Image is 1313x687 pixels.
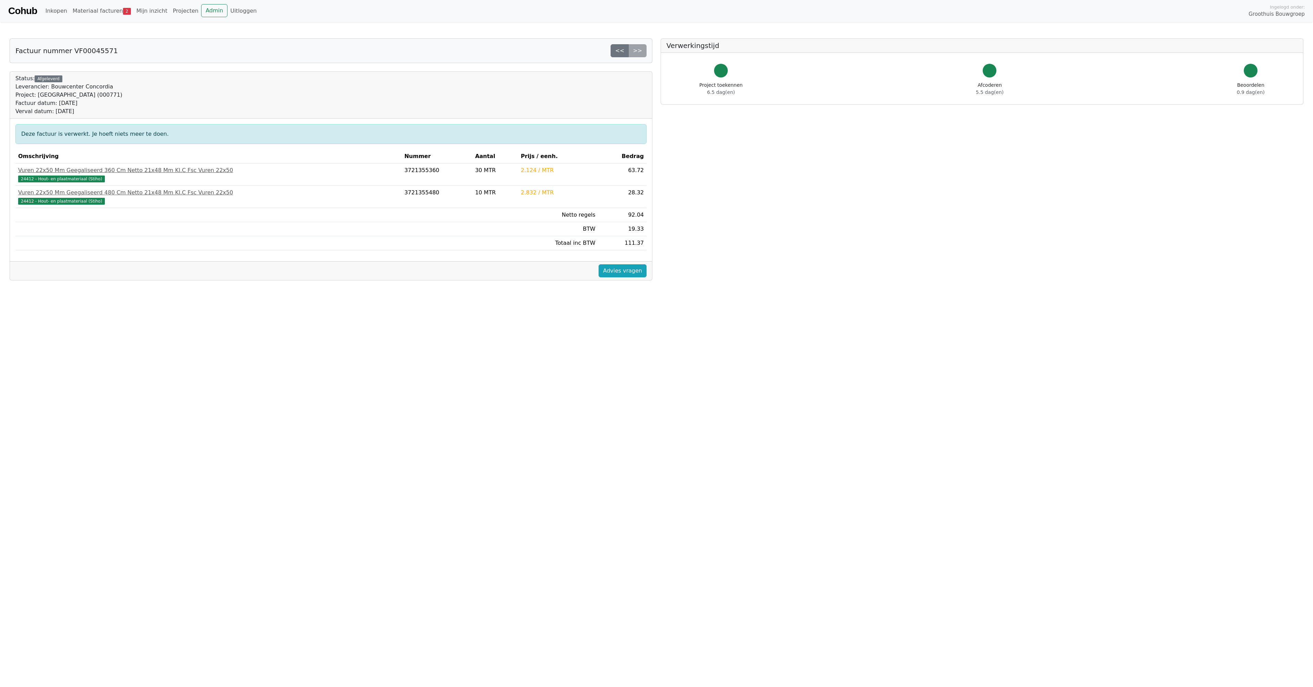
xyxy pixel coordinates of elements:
[402,149,472,164] th: Nummer
[518,222,598,236] td: BTW
[402,186,472,208] td: 3721355480
[42,4,70,18] a: Inkopen
[170,4,201,18] a: Projecten
[521,166,596,174] div: 2.124 / MTR
[228,4,259,18] a: Uitloggen
[8,3,37,19] a: Cohub
[598,236,647,250] td: 111.37
[598,208,647,222] td: 92.04
[599,264,647,277] a: Advies vragen
[1237,89,1265,95] span: 0.9 dag(en)
[15,47,118,55] h5: Factuur nummer VF00045571
[201,4,228,17] a: Admin
[473,149,518,164] th: Aantal
[598,222,647,236] td: 19.33
[1270,4,1305,10] span: Ingelogd onder:
[598,186,647,208] td: 28.32
[518,208,598,222] td: Netto regels
[598,149,647,164] th: Bedrag
[666,41,1298,50] h5: Verwerkingstijd
[134,4,170,18] a: Mijn inzicht
[475,166,515,174] div: 30 MTR
[699,82,743,96] div: Project toekennen
[18,176,105,182] span: 24412 - Hout- en plaatmateriaal (Stiho)
[15,149,402,164] th: Omschrijving
[15,91,122,99] div: Project: [GEOGRAPHIC_DATA] (000771)
[1249,10,1305,18] span: Groothuis Bouwgroep
[18,166,399,183] a: Vuren 22x50 Mm Geegaliseerd 360 Cm Netto 21x48 Mm Kl.C Fsc Vuren 22x5024412 - Hout- en plaatmater...
[70,4,134,18] a: Materiaal facturen2
[35,75,62,82] div: Afgeleverd
[402,164,472,186] td: 3721355360
[15,99,122,107] div: Factuur datum: [DATE]
[518,236,598,250] td: Totaal inc BTW
[18,198,105,205] span: 24412 - Hout- en plaatmateriaal (Stiho)
[15,107,122,116] div: Verval datum: [DATE]
[18,189,399,205] a: Vuren 22x50 Mm Geegaliseerd 480 Cm Netto 21x48 Mm Kl.C Fsc Vuren 22x5024412 - Hout- en plaatmater...
[707,89,735,95] span: 6.5 dag(en)
[475,189,515,197] div: 10 MTR
[521,189,596,197] div: 2.832 / MTR
[1237,82,1265,96] div: Beoordelen
[15,124,647,144] div: Deze factuur is verwerkt. Je hoeft niets meer te doen.
[15,74,122,116] div: Status:
[18,166,399,174] div: Vuren 22x50 Mm Geegaliseerd 360 Cm Netto 21x48 Mm Kl.C Fsc Vuren 22x50
[976,82,1004,96] div: Afcoderen
[598,164,647,186] td: 63.72
[15,83,122,91] div: Leverancier: Bouwcenter Concordia
[611,44,629,57] a: <<
[123,8,131,15] span: 2
[518,149,598,164] th: Prijs / eenh.
[976,89,1004,95] span: 5.5 dag(en)
[18,189,399,197] div: Vuren 22x50 Mm Geegaliseerd 480 Cm Netto 21x48 Mm Kl.C Fsc Vuren 22x50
